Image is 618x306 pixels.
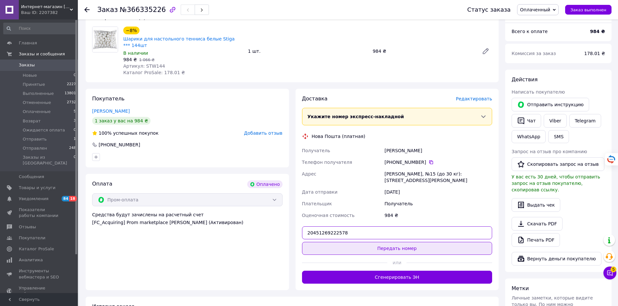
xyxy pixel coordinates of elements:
span: Редактировать [456,96,492,101]
button: Вернуть деньги покупателю [512,252,601,266]
div: Оплачено [247,180,282,188]
span: Заказы из [GEOGRAPHIC_DATA] [23,154,74,166]
a: [PERSON_NAME] [92,108,130,114]
span: 0 [74,127,76,133]
div: 984 ₴ [383,210,493,221]
span: Написать покупателю [512,89,565,95]
button: Сгенерировать ЭН [302,271,492,284]
span: 5 [611,266,616,272]
span: Оплаченный [520,7,550,12]
span: 84 [62,196,69,201]
span: Каталог ProSale: 178.01 ₴ [123,70,185,75]
span: 178.01 ₴ [584,51,605,56]
a: Редактировать [479,45,492,58]
span: Плательщик [302,201,332,206]
span: Показатели работы компании [19,207,60,219]
span: Оплаченные [23,109,51,115]
span: Запрос на отзыв про компанию [512,149,587,154]
span: Укажите номер экспресс-накладной [308,114,404,119]
a: Печать PDF [512,233,560,247]
span: Выполненные [23,91,54,96]
span: 18 [69,196,77,201]
span: Покупатель [92,96,125,102]
span: 1 [74,136,76,142]
div: [PERSON_NAME] [383,145,493,156]
div: Ваш ID: 2207382 [21,10,78,16]
button: Выдать чек [512,198,560,212]
span: Управление сайтом [19,285,60,297]
div: [PERSON_NAME], №15 (до 30 кг): [STREET_ADDRESS][PERSON_NAME] [383,168,493,186]
div: успешных покупок [92,130,159,136]
a: Шарики для настольного тенниса белые Stiga *** 144шт [123,36,235,48]
span: Телефон получателя [302,160,352,165]
span: Комиссия за заказ [512,51,556,56]
span: №366335226 [120,6,166,14]
span: Всего к оплате [512,29,548,34]
span: Отмененные [23,100,51,106]
span: Отзывы [19,224,36,230]
span: Оплата [92,181,112,187]
span: Инструменты вебмастера и SEO [19,268,60,280]
input: Номер экспресс-накладной [302,226,492,239]
span: Отправить [23,136,47,142]
span: Метки [512,285,529,291]
div: [DATE] [383,186,493,198]
span: Оценочная стоимость [302,213,355,218]
span: 3 [74,118,76,124]
span: Ожидается оплата [23,127,65,133]
button: Чат с покупателем5 [603,266,616,279]
span: 13801 [65,91,76,96]
div: Нова Пошта (платная) [310,133,367,140]
span: Дата отправки [302,189,338,195]
span: В наличии [123,51,148,56]
button: Заказ выполнен [565,5,612,15]
span: Добавить отзыв [244,130,282,136]
a: WhatsApp [512,130,546,143]
span: 100% [99,130,112,136]
span: Возврат [23,118,41,124]
span: Каталог ProSale [19,246,54,252]
button: Скопировать запрос на отзыв [512,157,604,171]
span: или [387,259,406,266]
div: Статус заказа [467,6,511,13]
span: Интернет-магазин ПОЛЬ [21,4,70,10]
div: [FC_Acquiring] Prom marketplace [PERSON_NAME] (Активирован) [92,219,283,226]
a: Скачать PDF [512,217,563,231]
button: Передать номер [302,242,492,255]
span: Сообщения [19,174,44,180]
span: Новые [23,73,37,78]
div: [PHONE_NUMBER] [384,159,492,165]
span: Заказ выполнен [570,7,606,12]
button: Отправить инструкцию [512,98,589,111]
span: 0 [74,73,76,78]
a: Telegram [569,114,601,128]
div: Вернуться назад [84,6,90,13]
span: Доставка [302,96,328,102]
div: −8% [123,27,139,34]
span: У вас есть 30 дней, чтобы отправить запрос на отзыв покупателю, скопировав ссылку. [512,174,600,192]
span: 2227 [67,82,76,87]
span: Аналитика [19,257,43,263]
img: Шарики для настольного тенниса белые Stiga *** 144шт [92,27,118,52]
span: 1 066 ₴ [139,58,154,62]
a: Viber [544,114,566,128]
button: Чат [512,114,541,128]
span: Товары и услуги [19,185,55,191]
b: 984 ₴ [590,29,605,34]
div: 984 ₴ [370,47,477,56]
span: Отправлен [23,145,47,151]
span: 984 ₴ [123,57,137,62]
span: Заказы [19,62,35,68]
span: 248 [69,145,76,151]
input: Поиск [3,23,77,34]
span: 2732 [67,100,76,106]
div: 1 заказ у вас на 984 ₴ [92,117,151,125]
span: Заказ [97,6,118,14]
span: Покупатели [19,235,45,241]
span: Действия [512,76,538,83]
div: Средства будут зачислены на расчетный счет [92,211,283,226]
span: Артикул: STW144 [123,63,165,69]
span: Главная [19,40,37,46]
span: Адрес [302,171,316,176]
span: 5 [74,109,76,115]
